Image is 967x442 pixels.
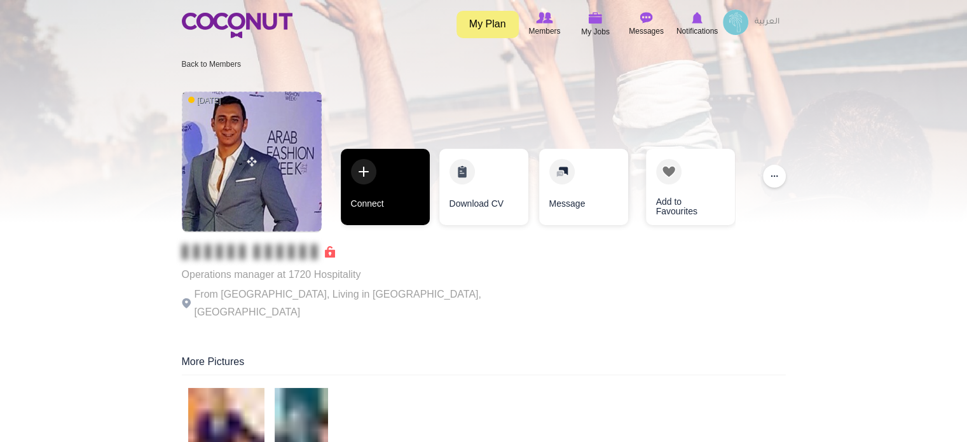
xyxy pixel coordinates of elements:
a: Notifications Notifications [672,10,723,39]
a: العربية [748,10,786,35]
span: Members [528,25,560,38]
a: Add to Favourites [646,149,735,225]
a: Connect [341,149,430,225]
img: Notifications [692,12,703,24]
img: Browse Members [536,12,552,24]
div: 2 / 4 [439,149,528,231]
a: Browse Members Members [519,10,570,39]
a: Back to Members [182,60,241,69]
p: From [GEOGRAPHIC_DATA], Living in [GEOGRAPHIC_DATA], [GEOGRAPHIC_DATA] [182,286,532,321]
div: More Pictures [182,355,786,375]
a: Messages Messages [621,10,672,39]
span: [DATE] [188,95,221,106]
span: My Jobs [581,25,610,38]
a: Message [539,149,628,225]
img: Messages [640,12,653,24]
img: Home [182,13,292,38]
button: ... [763,165,786,188]
p: Operations manager at 1720 Hospitality [182,266,532,284]
div: 1 / 4 [341,149,430,231]
a: My Plan [456,11,519,38]
div: 3 / 4 [538,149,627,231]
span: Messages [629,25,664,38]
a: My Jobs My Jobs [570,10,621,39]
span: Notifications [676,25,718,38]
div: 4 / 4 [636,149,725,231]
img: My Jobs [589,12,603,24]
a: Download CV [439,149,528,225]
span: Connect to Unlock the Profile [182,245,335,258]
